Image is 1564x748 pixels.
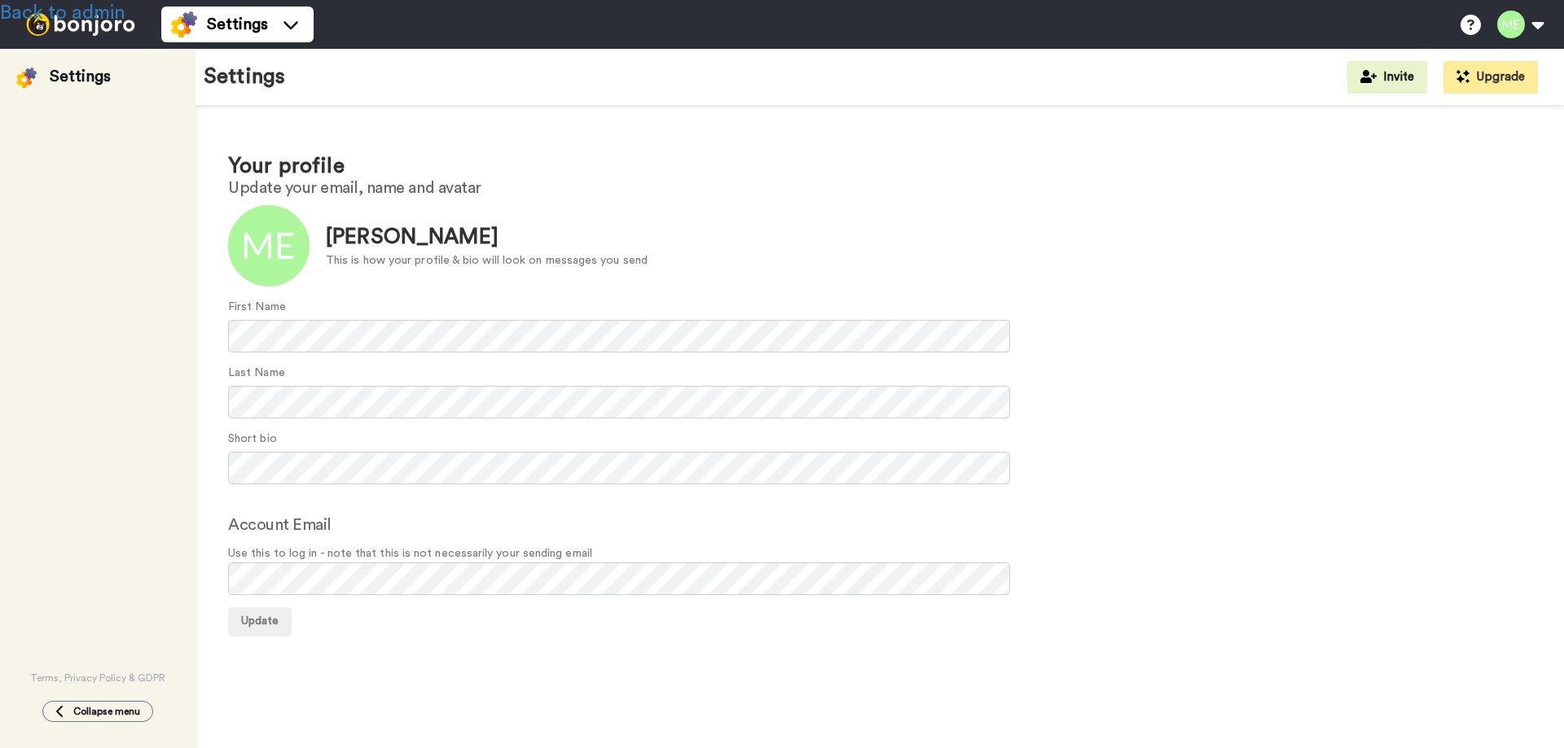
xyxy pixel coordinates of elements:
label: Last Name [228,365,285,382]
div: This is how your profile & bio will look on messages you send [326,252,648,269]
label: Short bio [228,431,277,448]
label: First Name [228,299,286,316]
div: [PERSON_NAME] [326,222,648,252]
span: Use this to log in - note that this is not necessarily your sending email [228,545,1531,562]
span: Collapse menu [73,705,140,718]
button: Invite [1347,61,1427,94]
h2: Update your email, name and avatar [228,179,1531,197]
img: settings-colored.svg [171,11,197,37]
span: Update [241,615,279,627]
span: Settings [207,13,268,36]
h1: Settings [204,65,285,89]
h1: Your profile [228,155,1531,178]
img: settings-colored.svg [16,68,37,88]
label: Account Email [228,513,332,537]
button: Collapse menu [42,701,153,722]
button: Update [228,607,292,636]
div: Settings [50,65,111,88]
button: Upgrade [1443,61,1538,94]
